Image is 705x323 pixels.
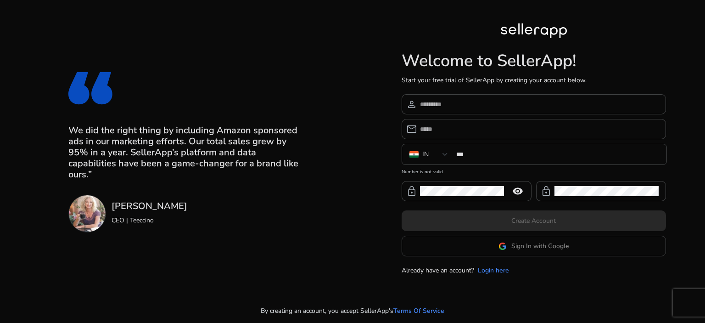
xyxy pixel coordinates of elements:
[402,166,666,176] mat-error: Number is not valid
[393,306,444,316] a: Terms Of Service
[112,215,187,225] p: CEO | Teeccino
[541,186,552,197] span: lock
[402,266,474,275] p: Already have an account?
[406,124,417,135] span: email
[478,266,509,275] a: Login here
[507,186,529,197] mat-icon: remove_red_eye
[422,149,429,159] div: IN
[406,186,417,197] span: lock
[406,99,417,110] span: person
[402,75,666,85] p: Start your free trial of SellerApp by creating your account below.
[112,201,187,212] h3: [PERSON_NAME]
[68,125,303,180] h3: We did the right thing by including Amazon sponsored ads in our marketing efforts. Our total sale...
[402,51,666,71] h1: Welcome to SellerApp!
